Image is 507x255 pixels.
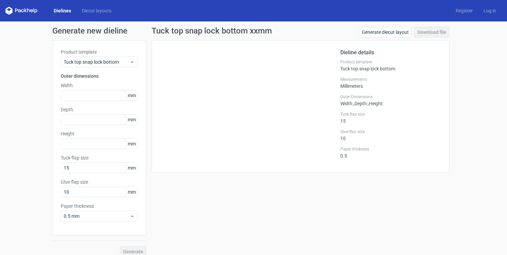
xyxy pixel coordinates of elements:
[340,59,441,71] div: Tuck top snap lock bottom
[61,73,138,79] h3: Outer dimensions
[340,77,441,89] div: Millimeters
[359,27,412,38] a: Generate diecut layout
[48,7,76,14] a: Dielines
[340,146,441,158] div: 0.5
[478,7,502,14] a: Log in
[52,27,455,35] h1: Generate new dieline
[61,49,138,55] label: Product template
[61,203,138,209] label: Paper thickness
[61,82,138,89] label: Width
[340,77,441,82] label: Measurements
[340,59,441,65] label: Product template
[61,179,138,185] label: Glue flap size
[340,129,441,141] div: 10
[76,7,117,14] a: Diecut layouts
[126,163,137,173] span: mm
[353,101,368,106] span: , Depth :
[340,112,441,117] label: Tuck flap size
[340,129,441,134] label: Glue flap size
[340,101,353,106] span: Width :
[450,7,478,14] a: Register
[61,154,138,161] label: Tuck flap size
[61,130,138,137] label: Height
[340,146,441,152] label: Paper thickness
[126,115,137,125] span: mm
[64,59,130,65] span: Tuck top snap lock bottom
[126,187,137,197] span: mm
[152,27,272,35] h1: Tuck top snap lock bottom xxmm
[340,112,441,124] div: 15
[368,101,384,106] span: , Height :
[64,213,130,219] span: 0.5 mm
[126,90,137,101] span: mm
[126,139,137,149] span: mm
[340,94,441,100] label: Outer Dimensions
[340,49,441,57] h2: Dieline details
[61,106,138,113] label: Depth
